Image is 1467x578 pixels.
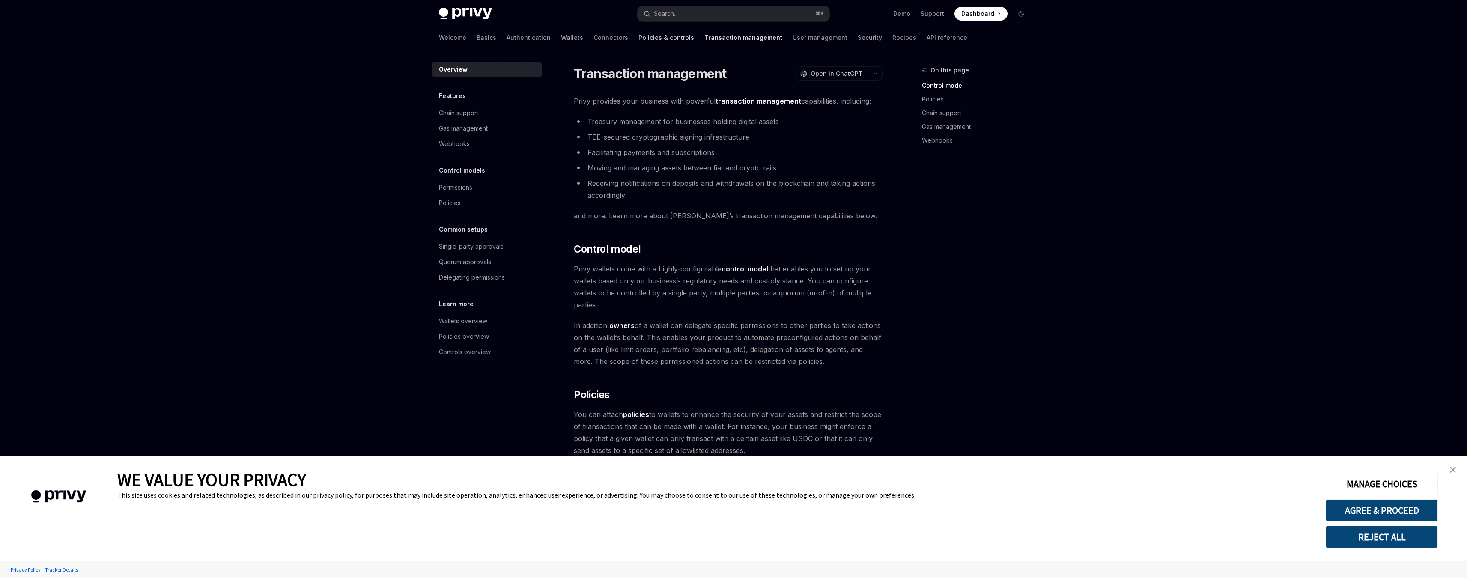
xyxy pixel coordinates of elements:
[432,121,542,136] a: Gas management
[609,321,635,330] a: owners
[439,224,488,235] h5: Common setups
[574,319,883,367] span: In addition, of a wallet can delegate specific permissions to other parties to take actions on th...
[432,254,542,270] a: Quorum approvals
[793,27,847,48] a: User management
[954,7,1008,21] a: Dashboard
[574,95,883,107] span: Privy provides your business with powerful capabilities, including:
[574,242,641,256] span: Control model
[927,27,967,48] a: API reference
[117,491,1313,499] div: This site uses cookies and related technologies, as described in our privacy policy, for purposes...
[930,65,969,75] span: On this page
[893,9,910,18] a: Demo
[432,180,542,195] a: Permissions
[439,299,474,309] h5: Learn more
[1014,7,1028,21] button: Toggle dark mode
[574,131,883,143] li: TEE-secured cryptographic signing infrastructure
[638,6,829,21] button: Search...⌘K
[432,344,542,360] a: Controls overview
[439,108,478,118] div: Chain support
[922,134,1035,147] a: Webhooks
[439,182,472,193] div: Permissions
[1326,526,1438,548] button: REJECT ALL
[574,162,883,174] li: Moving and managing assets between fiat and crypto rails
[439,123,488,134] div: Gas management
[439,316,487,326] div: Wallets overview
[561,27,583,48] a: Wallets
[961,9,994,18] span: Dashboard
[574,210,883,222] span: and more. Learn more about [PERSON_NAME]’s transaction management capabilities below.
[892,27,916,48] a: Recipes
[654,9,678,19] div: Search...
[439,27,466,48] a: Welcome
[432,239,542,254] a: Single-party approvals
[432,329,542,344] a: Policies overview
[716,97,801,105] strong: transaction management
[1326,473,1438,495] button: MANAGE CHOICES
[439,272,505,283] div: Delegating permissions
[638,27,694,48] a: Policies & controls
[507,27,551,48] a: Authentication
[439,257,491,267] div: Quorum approvals
[43,562,80,577] a: Tracker Details
[439,91,466,101] h5: Features
[9,562,43,577] a: Privacy Policy
[432,62,542,77] a: Overview
[815,10,824,17] span: ⌘ K
[13,478,104,515] img: company logo
[858,27,882,48] a: Security
[574,66,727,81] h1: Transaction management
[1450,467,1456,473] img: close banner
[1444,461,1461,478] a: close banner
[439,8,492,20] img: dark logo
[439,198,461,208] div: Policies
[922,79,1035,92] a: Control model
[922,106,1035,120] a: Chain support
[623,410,649,419] a: policies
[574,146,883,158] li: Facilitating payments and subscriptions
[439,139,470,149] div: Webhooks
[439,165,485,176] h5: Control models
[432,313,542,329] a: Wallets overview
[574,263,883,311] span: Privy wallets come with a highly-configurable that enables you to set up your wallets based on yo...
[432,270,542,285] a: Delegating permissions
[574,408,883,456] span: You can attach to wallets to enhance the security of your assets and restrict the scope of transa...
[439,347,491,357] div: Controls overview
[921,9,944,18] a: Support
[439,241,504,252] div: Single-party approvals
[439,64,468,74] div: Overview
[574,388,609,402] span: Policies
[432,105,542,121] a: Chain support
[574,177,883,201] li: Receiving notifications on deposits and withdrawals on the blockchain and taking actions accordingly
[574,116,883,128] li: Treasury management for businesses holding digital assets
[439,331,489,342] div: Policies overview
[432,136,542,152] a: Webhooks
[922,92,1035,106] a: Policies
[795,66,868,81] button: Open in ChatGPT
[593,27,628,48] a: Connectors
[704,27,782,48] a: Transaction management
[477,27,496,48] a: Basics
[811,69,863,78] span: Open in ChatGPT
[722,265,768,274] a: control model
[722,265,768,273] strong: control model
[117,468,306,491] span: WE VALUE YOUR PRIVACY
[922,120,1035,134] a: Gas management
[1326,499,1438,521] button: AGREE & PROCEED
[432,195,542,211] a: Policies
